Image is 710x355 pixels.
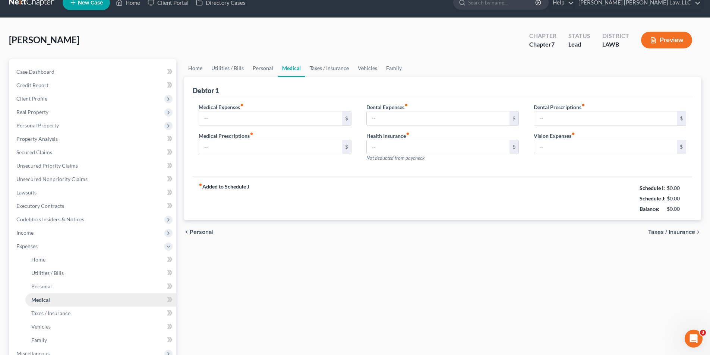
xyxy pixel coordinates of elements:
div: District [602,32,629,40]
a: Taxes / Insurance [25,307,176,320]
strong: Added to Schedule J [199,183,249,214]
a: Lawsuits [10,186,176,199]
span: Home [31,256,45,263]
strong: Balance: [640,206,659,212]
span: Personal [190,229,214,235]
i: chevron_left [184,229,190,235]
i: fiber_manual_record [404,103,408,107]
span: Personal [31,283,52,289]
a: Taxes / Insurance [305,59,353,77]
input: -- [199,140,342,154]
span: Real Property [16,109,48,115]
a: Unsecured Nonpriority Claims [10,172,176,186]
button: Preview [641,32,692,48]
div: $ [677,111,686,126]
a: Property Analysis [10,132,176,146]
span: 7 [551,41,555,48]
strong: Schedule J: [640,195,666,202]
div: Chapter [529,40,556,49]
a: Home [184,59,207,77]
a: Case Dashboard [10,65,176,79]
a: Vehicles [353,59,382,77]
div: $0.00 [667,205,687,213]
span: Utilities / Bills [31,270,64,276]
label: Medical Prescriptions [199,132,253,140]
a: Medical [278,59,305,77]
label: Medical Expenses [199,103,244,111]
label: Vision Expenses [534,132,575,140]
i: fiber_manual_record [240,103,244,107]
span: Unsecured Nonpriority Claims [16,176,88,182]
a: Utilities / Bills [207,59,248,77]
input: -- [367,140,509,154]
i: chevron_right [695,229,701,235]
button: chevron_left Personal [184,229,214,235]
i: fiber_manual_record [571,132,575,136]
span: Personal Property [16,122,59,129]
a: Unsecured Priority Claims [10,159,176,172]
div: Lead [568,40,590,49]
span: Vehicles [31,323,51,330]
i: fiber_manual_record [250,132,253,136]
iframe: Intercom live chat [685,330,703,348]
a: Utilities / Bills [25,266,176,280]
span: Credit Report [16,82,48,88]
div: $ [342,111,351,126]
i: fiber_manual_record [199,183,202,187]
span: Executory Contracts [16,203,64,209]
span: Taxes / Insurance [648,229,695,235]
span: Income [16,229,34,236]
span: Property Analysis [16,136,58,142]
span: Expenses [16,243,38,249]
div: $ [509,140,518,154]
span: 3 [700,330,706,336]
input: -- [534,140,677,154]
span: Client Profile [16,95,47,102]
a: Home [25,253,176,266]
a: Credit Report [10,79,176,92]
div: Status [568,32,590,40]
div: Chapter [529,32,556,40]
label: Dental Expenses [366,103,408,111]
label: Health Insurance [366,132,410,140]
a: Personal [25,280,176,293]
input: -- [534,111,677,126]
span: Not deducted from paycheck [366,155,425,161]
button: Taxes / Insurance chevron_right [648,229,701,235]
a: Personal [248,59,278,77]
a: Vehicles [25,320,176,333]
strong: Schedule I: [640,185,665,191]
div: $ [677,140,686,154]
div: $ [342,140,351,154]
i: fiber_manual_record [581,103,585,107]
span: [PERSON_NAME] [9,34,79,45]
a: Secured Claims [10,146,176,159]
input: -- [199,111,342,126]
span: Family [31,337,47,343]
a: Medical [25,293,176,307]
input: -- [367,111,509,126]
span: Medical [31,297,50,303]
a: Family [382,59,406,77]
div: $ [509,111,518,126]
span: Secured Claims [16,149,52,155]
i: fiber_manual_record [406,132,410,136]
a: Executory Contracts [10,199,176,213]
span: Taxes / Insurance [31,310,70,316]
div: $0.00 [667,195,687,202]
div: LAWB [602,40,629,49]
div: $0.00 [667,184,687,192]
span: Codebtors Insiders & Notices [16,216,84,222]
label: Dental Prescriptions [534,103,585,111]
span: Unsecured Priority Claims [16,162,78,169]
a: Family [25,333,176,347]
span: Lawsuits [16,189,37,196]
div: Debtor 1 [193,86,219,95]
span: Case Dashboard [16,69,54,75]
